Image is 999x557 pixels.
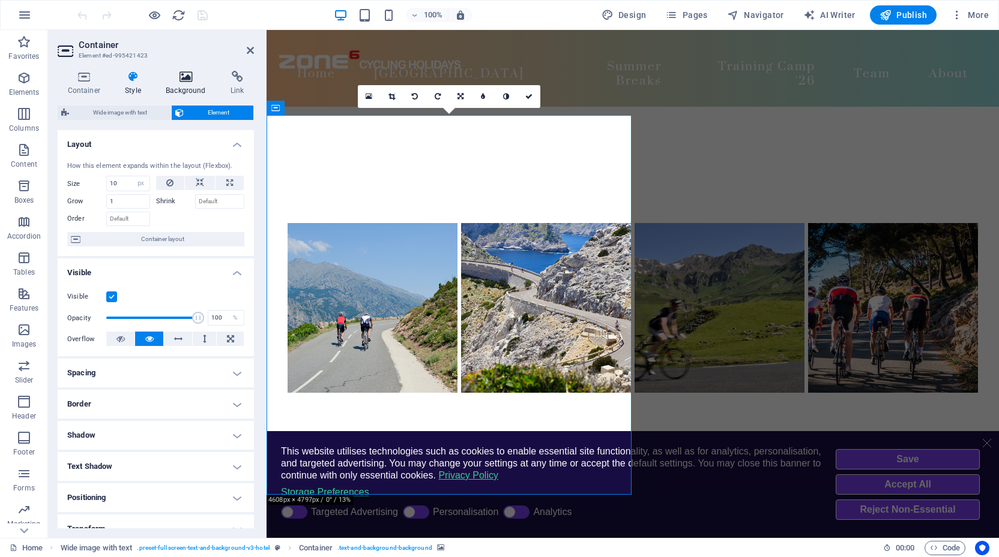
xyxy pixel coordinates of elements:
button: Reject Non-Essential [569,469,713,490]
h4: Border [58,390,254,418]
span: 00 00 [896,541,914,555]
div: Design (Ctrl+Alt+Y) [597,5,651,25]
ul: Storage Preferences [14,473,560,491]
input: Default [106,212,150,226]
span: More [951,9,989,21]
a: Blur [472,85,495,108]
p: Slider [15,375,34,385]
label: Size [67,180,106,187]
i: On resize automatically adjust zoom level to fit chosen device. [455,10,466,20]
button: reload [171,8,186,22]
button: AI Writer [798,5,860,25]
p: Boxes [14,195,34,205]
button: Publish [870,5,937,25]
p: Tables [13,267,35,277]
a: Crop mode [381,85,403,108]
label: Overflow [67,332,106,347]
button: Save [569,419,713,439]
span: Navigator [727,9,784,21]
h4: Background [156,71,221,96]
a: Rotate right 90° [426,85,449,108]
h4: Link [220,71,254,96]
input: Default [195,194,245,209]
i: This element is a customizable preset [275,544,280,551]
span: This website utilises technologies such as cookies to enable essential site functionality, as wel... [14,416,555,450]
a: Greyscale [495,85,518,108]
label: Shrink [156,194,195,209]
button: 100% [406,8,448,22]
span: : [904,543,906,552]
p: Marketing [7,519,40,529]
div: % [227,311,244,325]
label: Grow [67,194,106,209]
h4: Container [58,71,115,96]
p: Footer [13,447,35,457]
h4: Text Shadow [58,452,254,481]
span: Personalisation [166,476,232,488]
button: More [946,5,994,25]
span: Code [930,541,960,555]
h4: Spacing [58,359,254,387]
label: Visible [67,290,106,304]
p: Columns [9,124,39,133]
p: Favorites [8,52,39,61]
label: Opacity [67,315,106,321]
label: Order [67,212,106,226]
button: Wide image with text [58,106,171,120]
span: Element [187,106,250,120]
button: Usercentrics [975,541,989,555]
a: Storage Preferences [14,456,560,468]
p: Elements [9,88,40,97]
span: Wide image with text [73,106,168,120]
button: Accept All [569,444,713,465]
span: Targeted Advertising [44,476,131,488]
a: Click to cancel selection. Double-click to open Pages [10,541,43,555]
a: Change orientation [449,85,472,108]
span: Publish [880,9,927,21]
div: How this element expands within the layout (Flexbox). [67,161,244,171]
span: Click to select. Double-click to edit [61,541,133,555]
span: . text-and-background-background [337,541,432,555]
p: Forms [13,483,35,493]
span: Pages [665,9,707,21]
p: Header [12,411,36,421]
a: Rotate left 90° [403,85,426,108]
h6: Session time [883,541,915,555]
span: Analytics [267,476,305,488]
span: . preset-fullscreen-text-and-background-v3-hotel [137,541,270,555]
a: Privacy Policy [172,439,232,451]
span: Click to select. Double-click to edit [299,541,333,555]
h4: Transform [58,514,254,543]
h4: Style [115,71,156,96]
h4: Visible [58,258,254,280]
button: Navigator [722,5,789,25]
span: Container layout [84,232,241,246]
a: Select files from the file manager, stock photos, or upload file(s) [358,85,381,108]
p: Content [11,159,37,169]
a: Confirm ( ⌘ ⏎ ) [518,85,540,108]
h4: Layout [58,130,254,152]
p: Features [10,303,38,313]
p: Images [12,339,37,349]
i: Reload page [172,8,186,22]
button: Container layout [67,232,244,246]
h4: Positioning [58,483,254,512]
nav: breadcrumb [61,541,444,555]
button: Element [172,106,253,120]
i: This element contains a background [437,544,444,551]
button: Design [597,5,651,25]
button: Pages [660,5,712,25]
h3: Element #ed-995421423 [79,50,230,61]
button: Click here to leave preview mode and continue editing [147,8,161,22]
h6: 100% [424,8,443,22]
span: AI Writer [803,9,856,21]
button: Code [925,541,965,555]
span: Design [602,9,647,21]
h4: Shadow [58,421,254,450]
h2: Container [79,40,254,50]
input: Default [106,194,150,209]
p: Accordion [7,231,41,241]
